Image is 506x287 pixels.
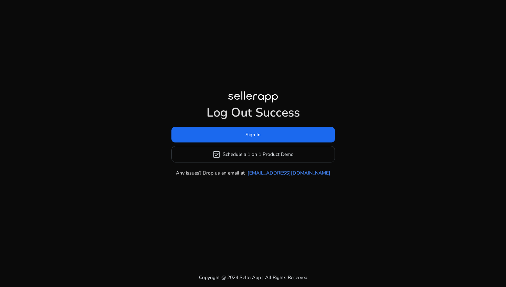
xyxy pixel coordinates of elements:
[176,169,245,177] p: Any issues? Drop us an email at
[171,146,335,162] button: event_availableSchedule a 1 on 1 Product Demo
[247,169,330,177] a: [EMAIL_ADDRESS][DOMAIN_NAME]
[212,150,221,158] span: event_available
[171,105,335,120] h1: Log Out Success
[171,127,335,142] button: Sign In
[245,131,261,138] span: Sign In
